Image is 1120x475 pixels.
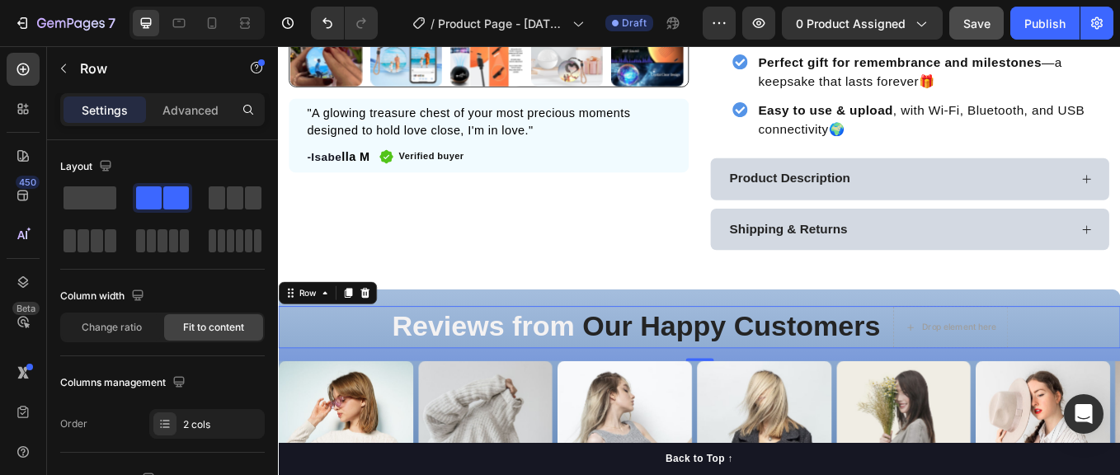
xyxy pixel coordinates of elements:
[1010,7,1080,40] button: Publish
[21,283,48,298] div: Row
[183,320,244,335] span: Fit to content
[108,13,115,33] p: 7
[82,101,128,119] p: Settings
[80,59,220,78] p: Row
[622,16,647,31] span: Draft
[963,16,991,31] span: Save
[782,7,943,40] button: 0 product assigned
[431,15,435,32] span: /
[1024,15,1066,32] div: Publish
[564,68,948,106] span: , with Wi-Fi, Bluetooth, and USB connectivity🌍
[60,156,115,178] div: Layout
[357,311,708,347] span: Our Happy Customers
[134,311,348,347] span: Reviews from
[438,15,566,32] span: Product Page - [DATE] 11:02:01
[564,68,722,84] strong: Easy to use & upload
[16,176,40,189] div: 450
[12,302,40,315] div: Beta
[162,101,219,119] p: Advanced
[278,46,1120,475] iframe: Design area
[796,15,906,32] span: 0 product assigned
[564,12,897,28] strong: Perfect gift for remembrance and milestones
[60,285,148,308] div: Column width
[1064,394,1104,434] div: Open Intercom Messenger
[60,416,87,431] div: Order
[756,324,844,337] div: Drop element here
[564,12,921,50] span: —a keepsake that lasts forever🎁
[82,320,142,335] span: Change ratio
[183,417,261,432] div: 2 cols
[60,372,189,394] div: Columns management
[949,7,1004,40] button: Save
[530,148,672,164] strong: Product Description
[530,207,669,223] strong: Shipping & Returns
[7,7,123,40] button: 7
[311,7,378,40] div: Undo/Redo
